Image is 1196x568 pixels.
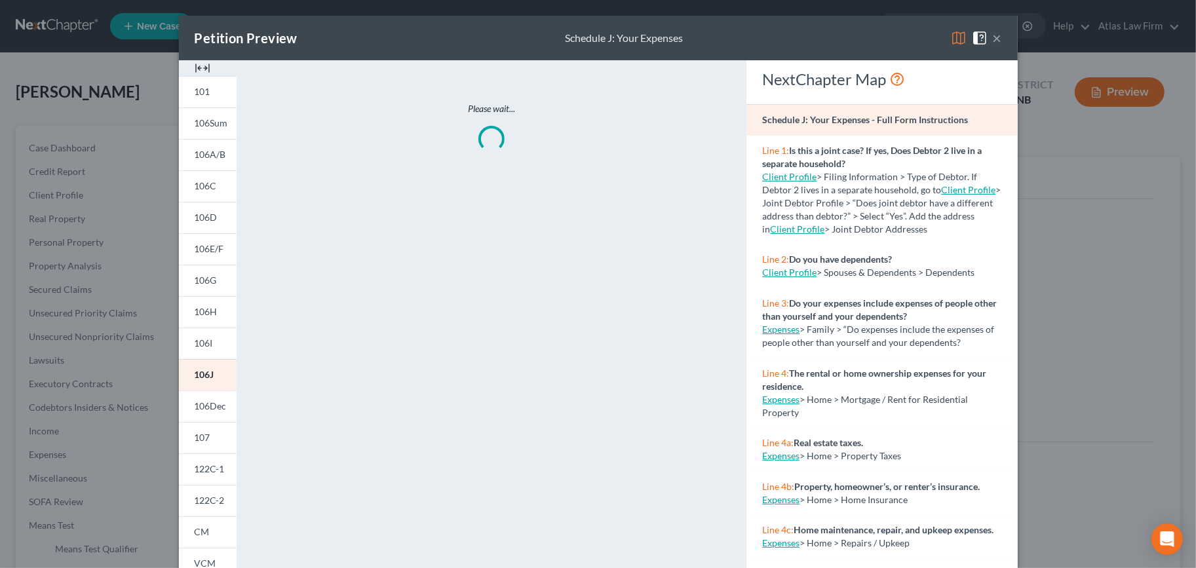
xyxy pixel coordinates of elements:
[762,494,800,505] a: Expenses
[762,324,994,348] span: > Family > “Do expenses include the expenses of people other than yourself and your dependents?
[762,297,997,322] strong: Do your expenses include expenses of people other than yourself and your dependents?
[951,30,967,46] img: map-eea8200ae884c6f1103ae1953ef3d486a96c86aabb227e865a55264e3737af1f.svg
[179,296,237,328] a: 106H
[794,437,863,448] strong: Real estate taxes.
[195,432,210,443] span: 107
[972,30,988,46] img: help-close-5ba153eb36485ed6c1ea00a893f15db1cb9b99d6cae46e1a8edb6c62d00a1a76.svg
[179,422,237,453] a: 107
[794,524,993,535] strong: Home maintenance, repair, and upkeep expenses.
[195,29,298,47] div: Petition Preview
[762,145,789,156] span: Line 1:
[195,463,225,474] span: 122C-1
[1151,523,1183,555] div: Open Intercom Messenger
[762,450,800,461] a: Expenses
[800,537,910,548] span: > Home > Repairs / Upkeep
[292,102,691,115] p: Please wait...
[179,485,237,516] a: 122C-2
[195,149,226,160] span: 106A/B
[179,107,237,139] a: 106Sum
[762,394,800,405] a: Expenses
[762,368,986,392] strong: The rental or home ownership expenses for your residence.
[817,267,974,278] span: > Spouses & Dependents > Dependents
[195,495,225,506] span: 122C-2
[195,117,228,128] span: 106Sum
[762,254,789,265] span: Line 2:
[762,297,789,309] span: Line 3:
[762,69,1001,90] div: NextChapter Map
[179,390,237,422] a: 106Dec
[195,86,210,97] span: 101
[195,369,214,380] span: 106J
[179,233,237,265] a: 106E/F
[762,114,968,125] strong: Schedule J: Your Expenses - Full Form Instructions
[179,202,237,233] a: 106D
[762,394,968,418] span: > Home > Mortgage / Rent for Residential Property
[800,450,901,461] span: > Home > Property Taxes
[762,437,794,448] span: Line 4a:
[762,171,817,182] a: Client Profile
[762,537,800,548] a: Expenses
[794,481,980,492] strong: Property, homeowner’s, or renter’s insurance.
[762,368,789,379] span: Line 4:
[762,171,977,195] span: > Filing Information > Type of Debtor. If Debtor 2 lives in a separate household, go to
[762,324,800,335] a: Expenses
[762,524,794,535] span: Line 4c:
[993,30,1002,46] button: ×
[941,184,995,195] a: Client Profile
[762,481,794,492] span: Line 4b:
[195,212,218,223] span: 106D
[179,139,237,170] a: 106A/B
[770,223,927,235] span: > Joint Debtor Addresses
[762,184,1001,235] span: > Joint Debtor Profile > “Does joint debtor have a different address than debtor?” > Select “Yes”...
[179,76,237,107] a: 101
[195,337,213,349] span: 106I
[195,243,224,254] span: 106E/F
[800,494,908,505] span: > Home > Home Insurance
[179,453,237,485] a: 122C-1
[179,328,237,359] a: 106I
[195,306,218,317] span: 106H
[762,267,817,278] a: Client Profile
[770,223,824,235] a: Client Profile
[565,31,683,46] div: Schedule J: Your Expenses
[195,400,227,411] span: 106Dec
[179,359,237,390] a: 106J
[762,145,982,169] strong: Is this a joint case? If yes, Does Debtor 2 live in a separate household?
[195,180,217,191] span: 106C
[179,516,237,548] a: CM
[195,60,210,76] img: expand-e0f6d898513216a626fdd78e52531dac95497ffd26381d4c15ee2fc46db09dca.svg
[195,526,210,537] span: CM
[179,170,237,202] a: 106C
[179,265,237,296] a: 106G
[789,254,892,265] strong: Do you have dependents?
[195,275,217,286] span: 106G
